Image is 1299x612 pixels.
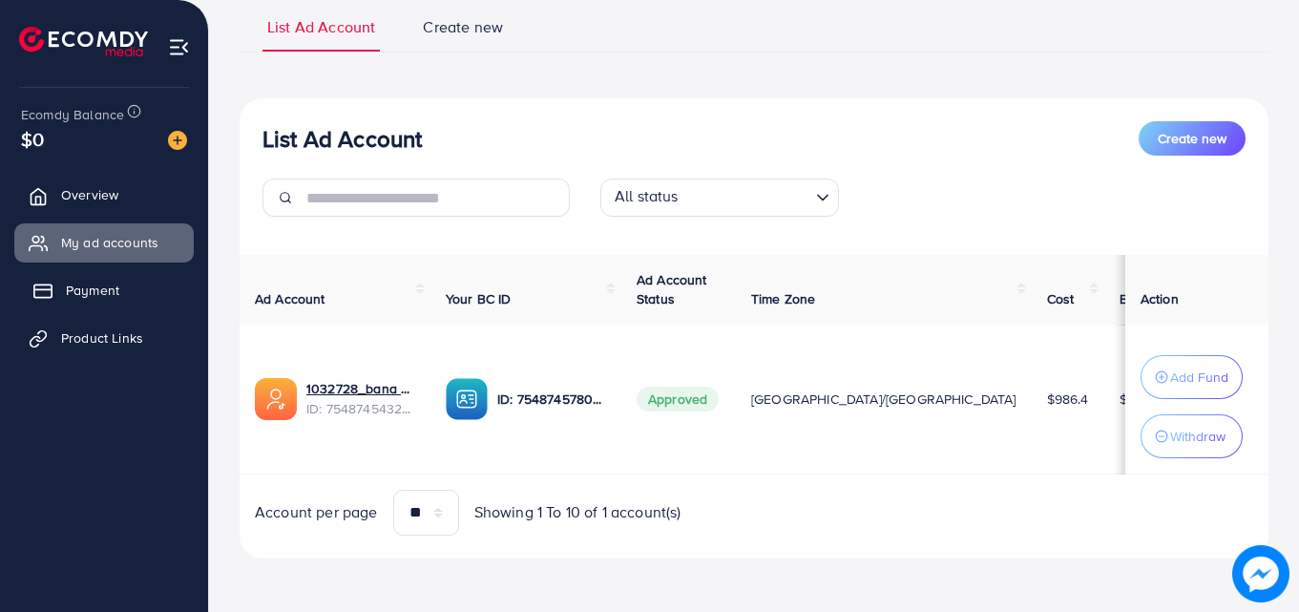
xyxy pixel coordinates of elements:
a: 1032728_bana dor ad account 1_1757579407255 [306,379,415,398]
input: Search for option [684,182,808,212]
span: $986.4 [1047,390,1089,409]
img: image [168,131,187,150]
span: Create new [1158,129,1226,148]
span: Action [1141,289,1179,308]
div: Search for option [600,179,839,217]
span: Showing 1 To 10 of 1 account(s) [474,501,681,523]
p: Add Fund [1170,366,1228,389]
span: Overview [61,185,118,204]
span: List Ad Account [267,16,375,38]
span: All status [611,181,682,212]
span: Product Links [61,328,143,348]
a: Product Links [14,319,194,357]
span: [GEOGRAPHIC_DATA]/[GEOGRAPHIC_DATA] [751,390,1016,409]
a: My ad accounts [14,223,194,262]
button: Add Fund [1141,355,1243,399]
span: Create new [423,16,503,38]
button: Withdraw [1141,414,1243,458]
img: menu [168,36,190,58]
img: ic-ads-acc.e4c84228.svg [255,378,297,420]
span: Time Zone [751,289,815,308]
span: Payment [66,281,119,300]
button: Create new [1139,121,1246,156]
span: Approved [637,387,719,412]
a: Payment [14,271,194,309]
span: ID: 7548745432170184711 [306,399,415,418]
span: $0 [21,125,44,153]
span: Ad Account Status [637,270,707,308]
img: image [1232,545,1289,602]
span: Your BC ID [446,289,512,308]
div: <span class='underline'>1032728_bana dor ad account 1_1757579407255</span></br>7548745432170184711 [306,379,415,418]
span: My ad accounts [61,233,158,252]
h3: List Ad Account [262,125,422,153]
a: Overview [14,176,194,214]
p: Withdraw [1170,425,1226,448]
span: Ecomdy Balance [21,105,124,124]
span: Cost [1047,289,1075,308]
span: Ad Account [255,289,325,308]
img: logo [19,27,148,56]
img: ic-ba-acc.ded83a64.svg [446,378,488,420]
span: Account per page [255,501,378,523]
p: ID: 7548745780125483025 [497,388,606,411]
